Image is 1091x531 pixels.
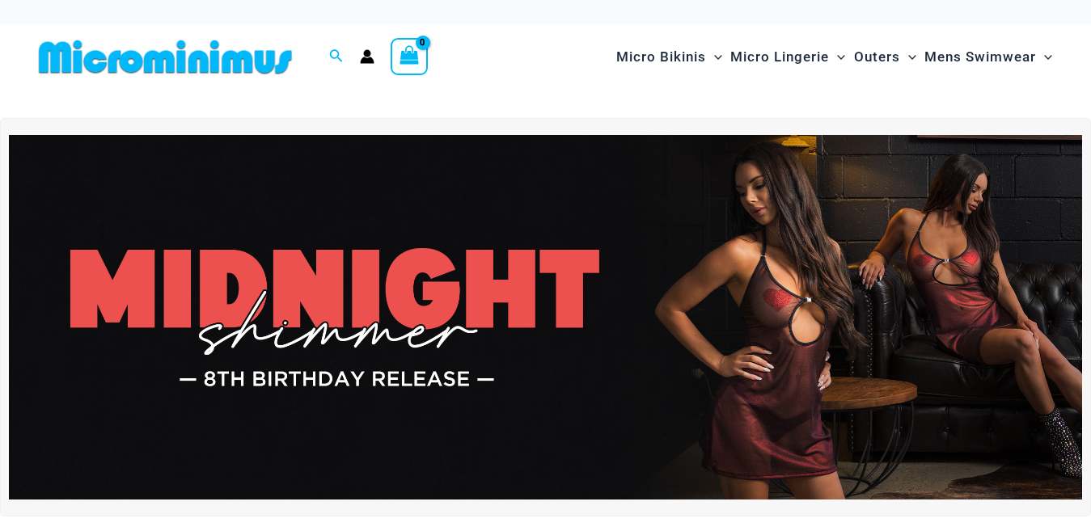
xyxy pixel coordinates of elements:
[329,47,344,67] a: Search icon link
[730,36,829,78] span: Micro Lingerie
[706,36,722,78] span: Menu Toggle
[829,36,845,78] span: Menu Toggle
[850,32,920,82] a: OutersMenu ToggleMenu Toggle
[9,135,1082,499] img: Midnight Shimmer Red Dress
[616,36,706,78] span: Micro Bikinis
[726,32,849,82] a: Micro LingerieMenu ToggleMenu Toggle
[32,39,298,75] img: MM SHOP LOGO FLAT
[612,32,726,82] a: Micro BikinisMenu ToggleMenu Toggle
[924,36,1036,78] span: Mens Swimwear
[920,32,1056,82] a: Mens SwimwearMenu ToggleMenu Toggle
[854,36,900,78] span: Outers
[360,49,374,64] a: Account icon link
[1036,36,1052,78] span: Menu Toggle
[900,36,916,78] span: Menu Toggle
[391,38,428,75] a: View Shopping Cart, empty
[610,30,1059,84] nav: Site Navigation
